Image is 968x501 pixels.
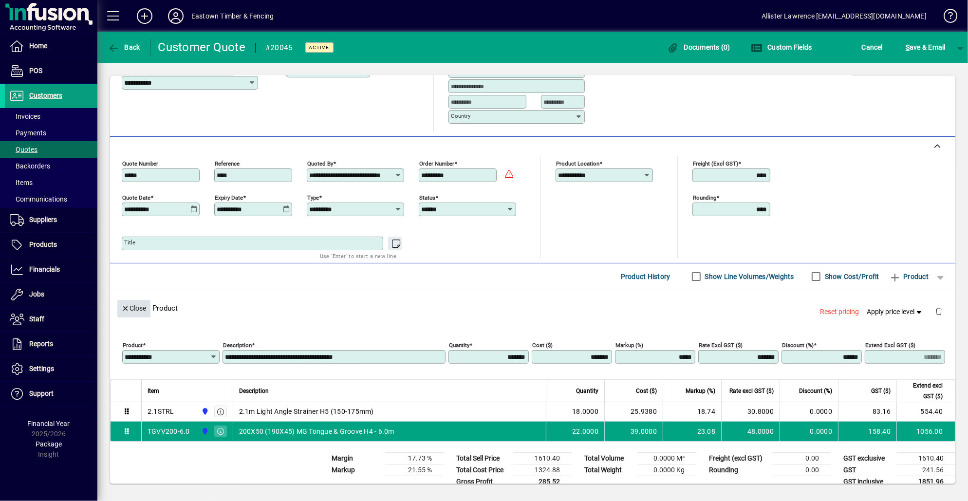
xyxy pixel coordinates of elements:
[29,365,54,372] span: Settings
[5,282,97,307] a: Jobs
[191,8,274,24] div: Eastown Timber & Fencing
[751,43,812,51] span: Custom Fields
[865,341,915,348] mat-label: Extend excl GST ($)
[703,272,794,281] label: Show Line Volumes/Weights
[727,407,774,416] div: 30.8000
[320,250,396,261] mat-hint: Use 'Enter' to start a new line
[665,38,733,56] button: Documents (0)
[105,38,143,56] button: Back
[859,38,886,56] button: Cancel
[385,452,444,464] td: 17.73 %
[780,422,838,441] td: 0.0000
[29,241,57,248] span: Products
[772,452,831,464] td: 0.00
[884,268,933,285] button: Product
[307,194,319,201] mat-label: Type
[5,258,97,282] a: Financials
[862,39,883,55] span: Cancel
[5,357,97,381] a: Settings
[780,402,838,422] td: 0.0000
[10,179,33,186] span: Items
[451,452,513,464] td: Total Sell Price
[239,386,269,396] span: Description
[10,129,46,137] span: Payments
[121,300,147,316] span: Close
[5,191,97,207] a: Communications
[29,315,44,323] span: Staff
[693,194,716,201] mat-label: Rounding
[148,407,174,416] div: 2.1STRL
[727,427,774,436] div: 48.0000
[5,382,97,406] a: Support
[158,39,246,55] div: Customer Quote
[863,303,928,320] button: Apply price level
[513,452,572,464] td: 1610.40
[897,452,955,464] td: 1610.40
[704,452,772,464] td: Freight (excl GST)
[5,125,97,141] a: Payments
[449,341,469,348] mat-label: Quantity
[638,464,696,476] td: 0.0000 Kg
[704,464,772,476] td: Rounding
[5,141,97,158] a: Quotes
[5,34,97,58] a: Home
[556,160,599,167] mat-label: Product location
[936,2,956,34] a: Knowledge Base
[617,268,674,285] button: Product History
[823,272,879,281] label: Show Cost/Profit
[36,440,62,448] span: Package
[29,390,54,397] span: Support
[28,420,70,427] span: Financial Year
[901,38,950,56] button: Save & Email
[838,476,897,488] td: GST inclusive
[838,464,897,476] td: GST
[513,476,572,488] td: 285.52
[309,44,330,51] span: Active
[572,407,598,416] span: 18.0000
[817,303,863,320] button: Reset pricing
[123,341,143,348] mat-label: Product
[97,38,151,56] app-page-header-button: Back
[29,340,53,348] span: Reports
[532,341,553,348] mat-label: Cost ($)
[772,464,831,476] td: 0.00
[636,386,657,396] span: Cost ($)
[29,92,62,99] span: Customers
[148,427,190,436] div: TGVV200-6.0
[896,422,955,441] td: 1056.00
[604,402,663,422] td: 25.9380
[10,112,40,120] span: Invoices
[215,194,243,201] mat-label: Expiry date
[419,160,454,167] mat-label: Order number
[451,476,513,488] td: Gross Profit
[906,39,946,55] span: ave & Email
[762,8,927,24] div: Allister Lawrence [EMAIL_ADDRESS][DOMAIN_NAME]
[729,386,774,396] span: Rate excl GST ($)
[10,195,67,203] span: Communications
[199,406,210,417] span: Holyoake St
[307,160,333,167] mat-label: Quoted by
[838,452,897,464] td: GST exclusive
[385,464,444,476] td: 21.55 %
[686,386,715,396] span: Markup (%)
[663,422,721,441] td: 23.08
[5,233,97,257] a: Products
[799,386,832,396] span: Discount (%)
[604,422,663,441] td: 39.0000
[117,300,150,317] button: Close
[897,476,955,488] td: 1851.96
[110,290,955,326] div: Product
[327,452,385,464] td: Margin
[903,380,943,402] span: Extend excl GST ($)
[29,265,60,273] span: Financials
[29,216,57,223] span: Suppliers
[667,43,730,51] span: Documents (0)
[782,341,814,348] mat-label: Discount (%)
[579,452,638,464] td: Total Volume
[29,67,42,74] span: POS
[239,427,394,436] span: 200X50 (190X45) MG Tongue & Groove H4 - 6.0m
[160,7,191,25] button: Profile
[10,162,50,170] span: Backorders
[897,464,955,476] td: 241.56
[239,407,374,416] span: 2.1m Light Angle Strainer H5 (150-175mm)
